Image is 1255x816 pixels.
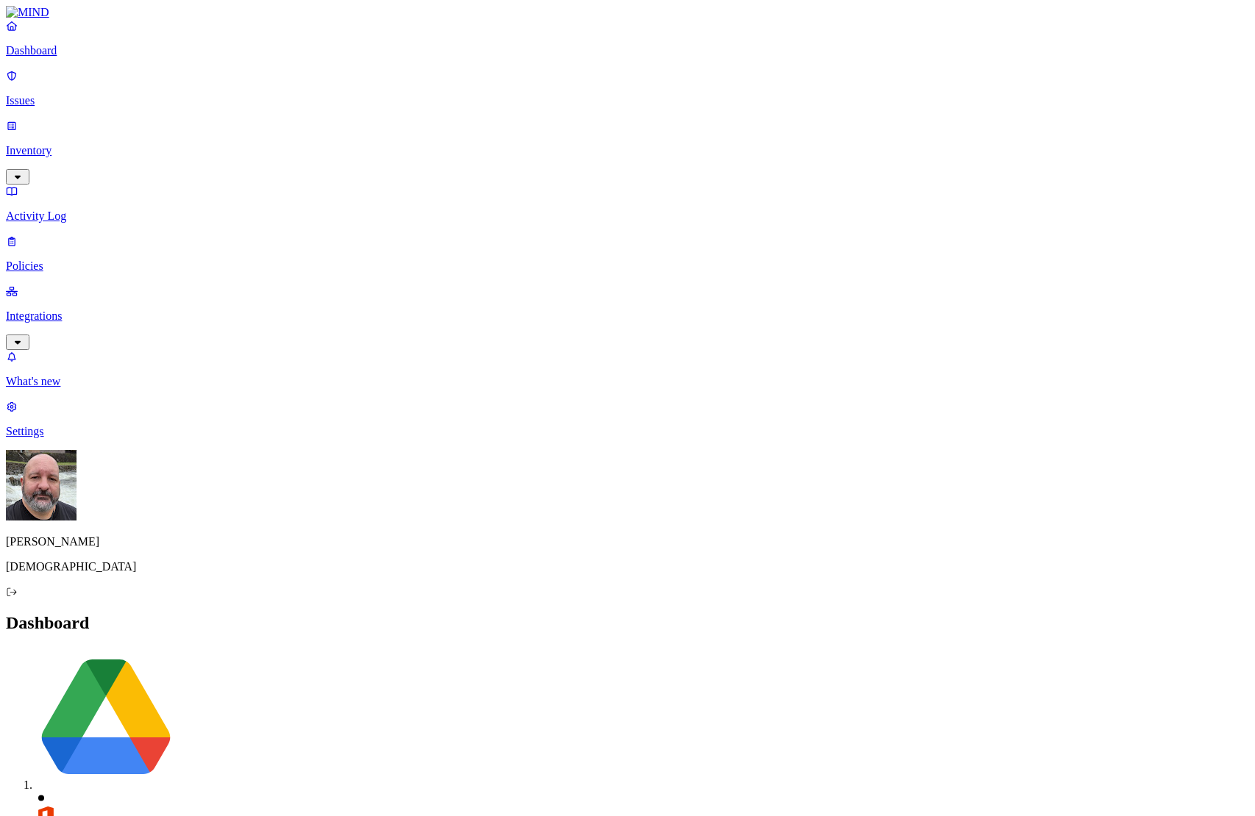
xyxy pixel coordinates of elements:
[6,69,1249,107] a: Issues
[6,613,1249,633] h2: Dashboard
[6,309,1249,323] p: Integrations
[6,560,1249,573] p: [DEMOGRAPHIC_DATA]
[6,44,1249,57] p: Dashboard
[6,400,1249,438] a: Settings
[6,535,1249,548] p: [PERSON_NAME]
[6,6,1249,19] a: MIND
[6,6,49,19] img: MIND
[6,375,1249,388] p: What's new
[6,19,1249,57] a: Dashboard
[35,648,177,789] img: svg%3e
[6,94,1249,107] p: Issues
[6,425,1249,438] p: Settings
[6,284,1249,348] a: Integrations
[6,210,1249,223] p: Activity Log
[6,350,1249,388] a: What's new
[6,185,1249,223] a: Activity Log
[6,235,1249,273] a: Policies
[6,144,1249,157] p: Inventory
[6,119,1249,182] a: Inventory
[6,260,1249,273] p: Policies
[6,450,77,520] img: Ben Goodstein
